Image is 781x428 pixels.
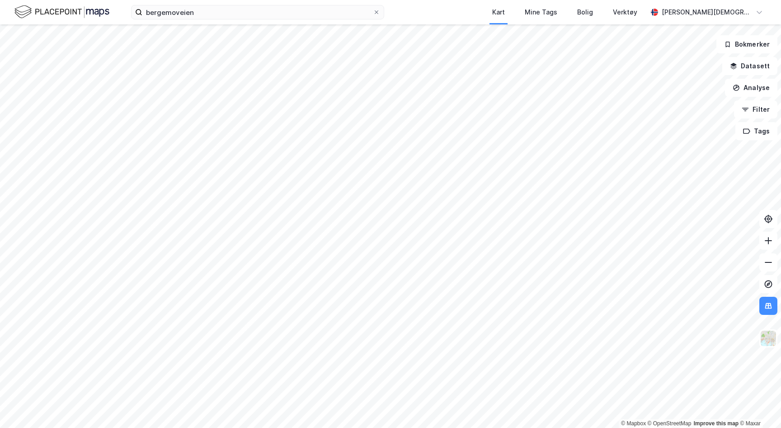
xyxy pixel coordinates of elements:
[14,4,109,20] img: logo.f888ab2527a4732fd821a326f86c7f29.svg
[734,100,777,119] button: Filter
[621,420,646,427] a: Mapbox
[716,35,777,53] button: Bokmerker
[760,330,777,347] img: Z
[492,7,505,18] div: Kart
[142,5,373,19] input: Søk på adresse, matrikkel, gårdeiere, leietakere eller personer
[725,79,777,97] button: Analyse
[736,385,781,428] iframe: Chat Widget
[694,420,739,427] a: Improve this map
[648,420,692,427] a: OpenStreetMap
[662,7,752,18] div: [PERSON_NAME][DEMOGRAPHIC_DATA]
[735,122,777,140] button: Tags
[722,57,777,75] button: Datasett
[736,385,781,428] div: Kontrollprogram for chat
[577,7,593,18] div: Bolig
[613,7,637,18] div: Verktøy
[525,7,557,18] div: Mine Tags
